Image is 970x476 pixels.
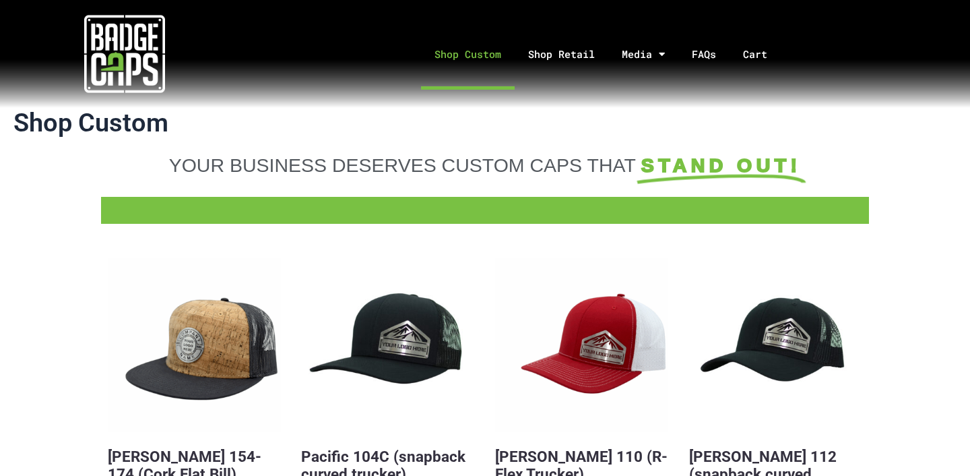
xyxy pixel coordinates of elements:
[515,19,608,90] a: Shop Retail
[678,19,730,90] a: FAQs
[730,19,798,90] a: Cart
[13,108,957,139] h1: Shop Custom
[101,204,869,210] a: FFD BadgeCaps Fire Department Custom unique apparel
[301,258,474,431] button: BadgeCaps - Pacific 104C
[84,13,165,94] img: badgecaps white logo with green acccent
[608,19,678,90] a: Media
[689,258,862,431] button: BadgeCaps - Richardson 112
[108,154,862,177] a: YOUR BUSINESS DESERVES CUSTOM CAPS THAT STAND OUT!
[249,19,970,90] nav: Menu
[421,19,515,90] a: Shop Custom
[169,154,636,176] span: YOUR BUSINESS DESERVES CUSTOM CAPS THAT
